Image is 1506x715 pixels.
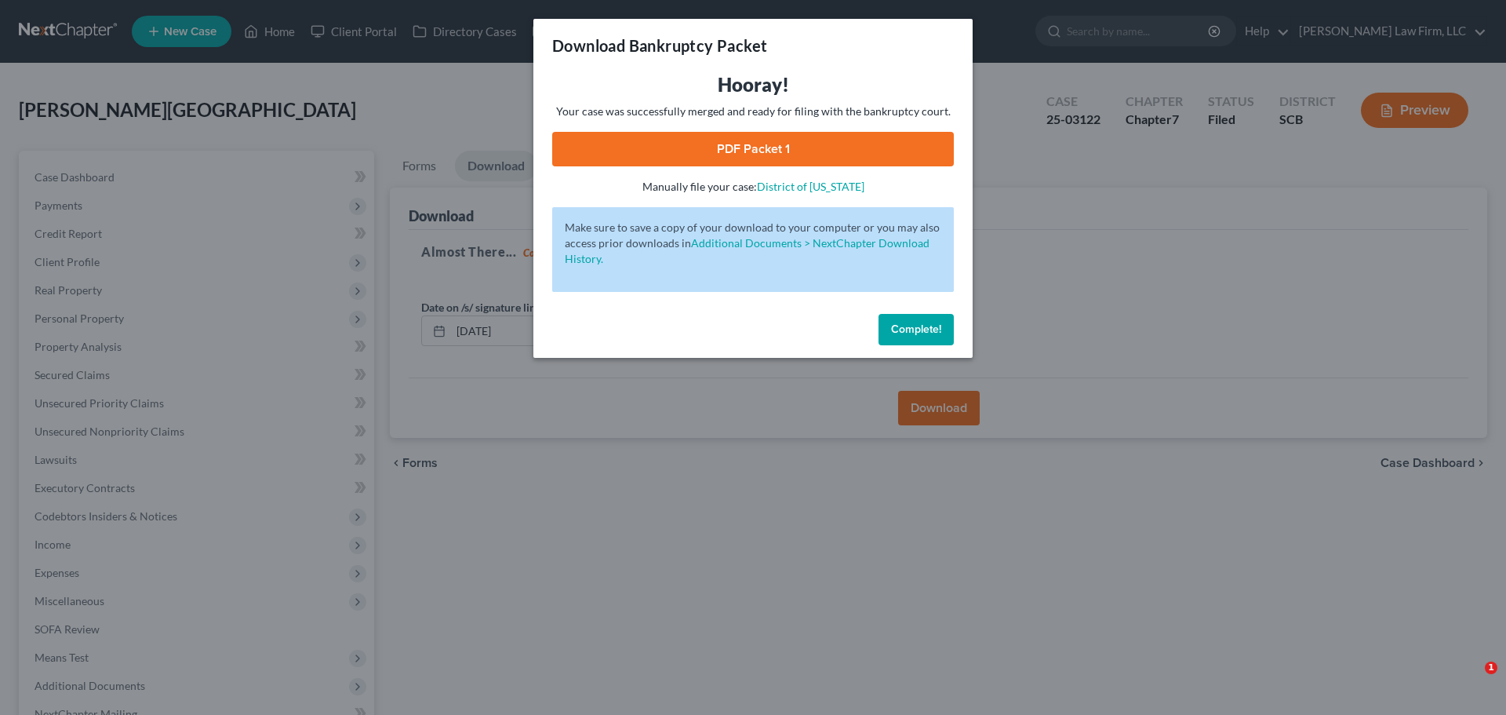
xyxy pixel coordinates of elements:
[565,220,941,267] p: Make sure to save a copy of your download to your computer or you may also access prior downloads in
[1453,662,1490,699] iframe: Intercom live chat
[565,236,929,265] a: Additional Documents > NextChapter Download History.
[552,104,954,119] p: Your case was successfully merged and ready for filing with the bankruptcy court.
[1485,662,1497,674] span: 1
[552,132,954,166] a: PDF Packet 1
[878,314,954,345] button: Complete!
[552,179,954,195] p: Manually file your case:
[552,72,954,97] h3: Hooray!
[757,180,864,193] a: District of [US_STATE]
[552,35,767,57] h3: Download Bankruptcy Packet
[891,323,941,336] span: Complete!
